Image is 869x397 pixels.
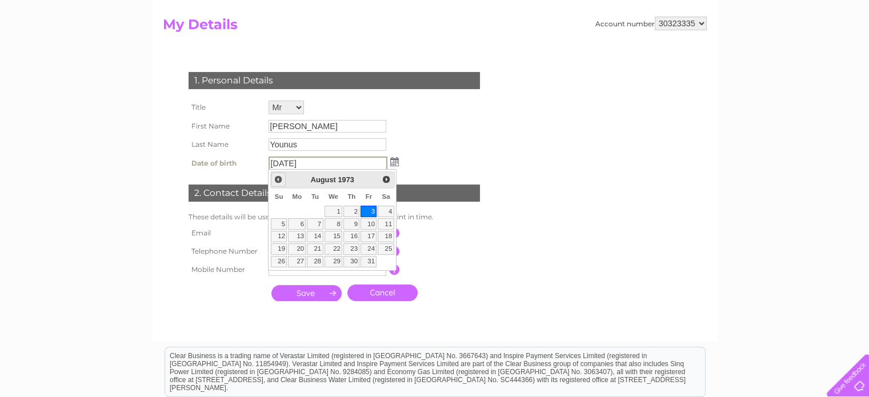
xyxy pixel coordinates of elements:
[382,175,391,184] span: Next
[378,231,394,242] a: 18
[311,193,319,200] span: Tuesday
[271,218,287,230] a: 5
[343,231,359,242] a: 16
[361,243,377,255] a: 24
[361,231,377,242] a: 17
[163,17,707,38] h2: My Details
[338,175,354,184] span: 1973
[366,193,373,200] span: Friday
[361,256,377,267] a: 31
[288,231,306,242] a: 13
[329,193,338,200] span: Wednesday
[307,256,323,267] a: 28
[271,285,342,301] input: Submit
[307,243,323,255] a: 21
[311,175,336,184] span: August
[382,193,390,200] span: Saturday
[770,49,786,57] a: Blog
[831,49,858,57] a: Log out
[378,218,394,230] a: 11
[343,206,359,217] a: 2
[325,256,343,267] a: 29
[271,256,287,267] a: 26
[288,218,306,230] a: 6
[186,117,266,135] th: First Name
[186,154,266,173] th: Date of birth
[325,218,343,230] a: 8
[186,224,266,242] th: Email
[325,231,343,242] a: 15
[728,49,763,57] a: Telecoms
[378,206,394,217] a: 4
[165,6,705,55] div: Clear Business is a trading name of Verastar Limited (registered in [GEOGRAPHIC_DATA] No. 3667643...
[378,243,394,255] a: 25
[189,72,480,89] div: 1. Personal Details
[186,98,266,117] th: Title
[696,49,722,57] a: Energy
[186,242,266,260] th: Telephone Number
[347,193,355,200] span: Thursday
[390,157,399,166] img: ...
[343,243,359,255] a: 23
[288,243,306,255] a: 20
[343,256,359,267] a: 30
[361,218,377,230] a: 10
[668,49,690,57] a: Water
[186,135,266,154] th: Last Name
[271,243,287,255] a: 19
[654,6,732,20] a: 0333 014 3131
[307,218,323,230] a: 7
[189,185,480,202] div: 2. Contact Details
[380,173,393,186] a: Next
[186,260,266,279] th: Mobile Number
[325,206,343,217] a: 1
[293,193,302,200] span: Monday
[186,210,483,224] td: These details will be used if we need to contact you at any point in time.
[274,175,283,184] span: Prev
[307,231,323,242] a: 14
[275,193,283,200] span: Sunday
[361,206,377,217] a: 3
[347,284,418,301] a: Cancel
[325,243,343,255] a: 22
[343,218,359,230] a: 9
[30,30,89,65] img: logo.png
[288,256,306,267] a: 27
[271,173,286,187] a: Prev
[793,49,821,57] a: Contact
[271,231,287,242] a: 12
[595,17,707,30] div: Account number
